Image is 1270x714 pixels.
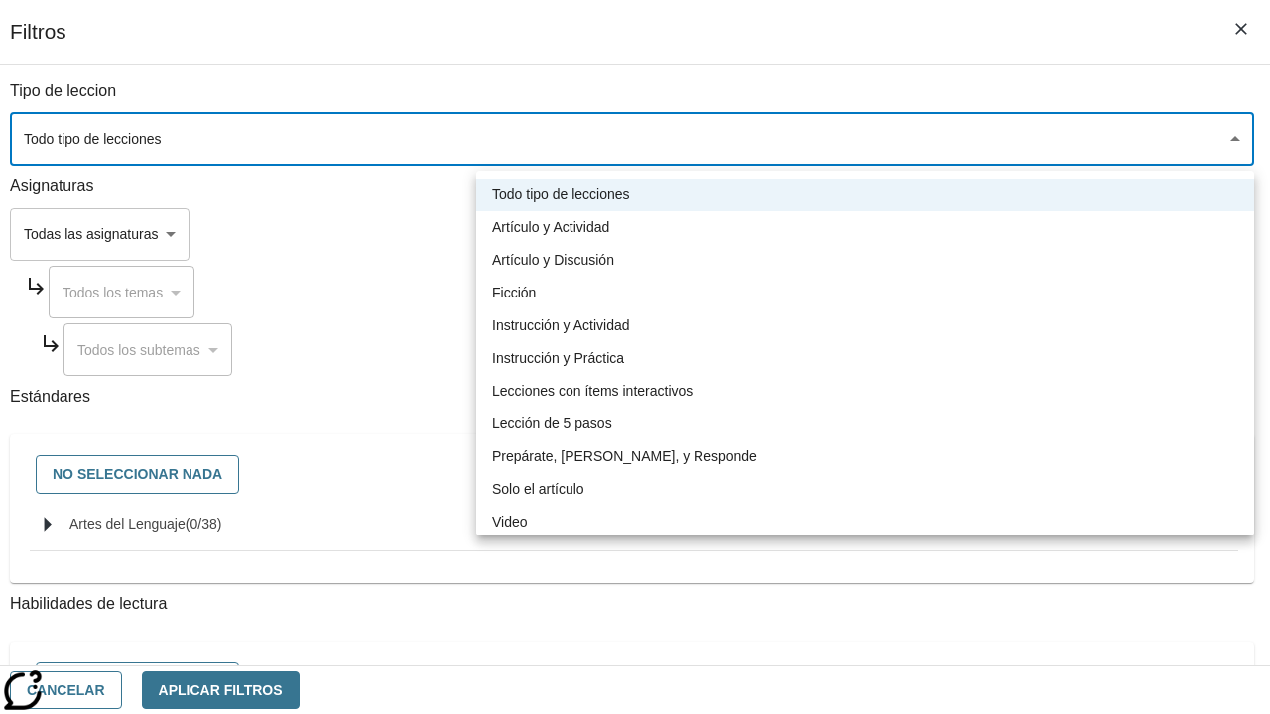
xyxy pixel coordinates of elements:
li: Video [476,506,1254,538]
li: Todo tipo de lecciones [476,178,1254,211]
li: Instrucción y Práctica [476,342,1254,375]
li: Artículo y Discusión [476,244,1254,277]
li: Solo el artículo [476,473,1254,506]
li: Instrucción y Actividad [476,309,1254,342]
li: Prepárate, [PERSON_NAME], y Responde [476,440,1254,473]
li: Ficción [476,277,1254,309]
li: Lección de 5 pasos [476,408,1254,440]
ul: Seleccione un tipo de lección [476,171,1254,546]
li: Artículo y Actividad [476,211,1254,244]
li: Lecciones con ítems interactivos [476,375,1254,408]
